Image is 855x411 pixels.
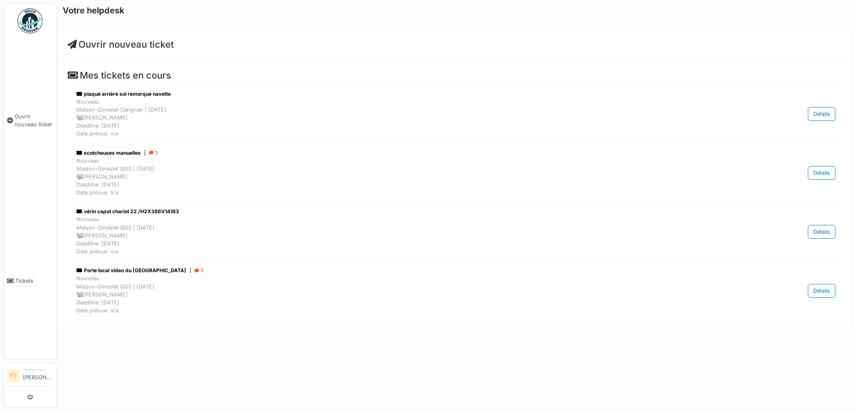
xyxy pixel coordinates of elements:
span: | [190,267,191,274]
div: Nouveau Maison-Ginestet QDS | [DATE] [PERSON_NAME] Deadline: [DATE] Date prévue: n/a [76,157,727,197]
span: Ouvrir nouveau ticket [15,112,53,128]
div: Nouveau Maison-Ginestet Carignan | [DATE] [PERSON_NAME] Deadline: [DATE] Date prévue: n/a [76,98,727,138]
h6: Votre helpdesk [63,5,124,15]
div: 1 [195,267,203,274]
a: scotcheuses manuelles| 1 NouveauMaison-Ginestet QDS | [DATE] [PERSON_NAME]Deadline: [DATE]Date pr... [74,147,837,199]
div: 1 [149,149,157,157]
div: Détails [808,166,835,180]
div: Détails [808,284,835,298]
a: Porte local video du [GEOGRAPHIC_DATA]| 1 NouveauMaison-Ginestet QDS | [DATE] [PERSON_NAME]Deadli... [74,265,837,317]
h4: Mes tickets en cours [68,70,844,81]
div: Détails [808,107,835,121]
div: Détails [808,225,835,239]
a: Tickets [4,203,56,360]
div: vérin capot chariot 22 /H2X386V14183 [76,208,727,215]
div: scotcheuses manuelles [76,149,727,157]
li: FT [7,370,20,382]
img: Badge_color-CXgf-gQk.svg [18,8,43,33]
div: Nouveau Maison-Ginestet QDS | [DATE] [PERSON_NAME] Deadline: [DATE] Date prévue: n/a [76,274,727,314]
li: [PERSON_NAME] [23,367,53,385]
a: plaque arrière sol remorque navette NouveauMaison-Ginestet Carignan | [DATE] [PERSON_NAME]Deadlin... [74,88,837,140]
div: plaque arrière sol remorque navette [76,90,727,98]
span: Tickets [15,277,53,285]
div: Nouveau Maison-Ginestet QDS | [DATE] [PERSON_NAME] Deadline: [DATE] Date prévue: n/a [76,215,727,255]
a: FT Demandeur[PERSON_NAME] [7,367,53,387]
a: vérin capot chariot 22 /H2X386V14183 NouveauMaison-Ginestet QDS | [DATE] [PERSON_NAME]Deadline: [... [74,206,837,258]
div: Demandeur [23,367,53,373]
span: | [144,149,146,157]
a: Ouvrir nouveau ticket [4,38,56,203]
div: Porte local video du [GEOGRAPHIC_DATA] [76,267,727,274]
a: Ouvrir nouveau ticket [68,39,174,50]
